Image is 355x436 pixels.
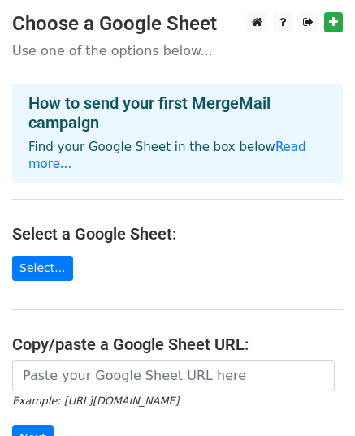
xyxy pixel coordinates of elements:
p: Find your Google Sheet in the box below [28,139,327,173]
h3: Choose a Google Sheet [12,12,343,36]
h4: How to send your first MergeMail campaign [28,93,327,132]
h4: Copy/paste a Google Sheet URL: [12,335,343,354]
a: Read more... [28,140,306,171]
p: Use one of the options below... [12,42,343,59]
input: Paste your Google Sheet URL here [12,360,335,391]
h4: Select a Google Sheet: [12,224,343,244]
small: Example: [URL][DOMAIN_NAME] [12,395,179,407]
a: Select... [12,256,73,281]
